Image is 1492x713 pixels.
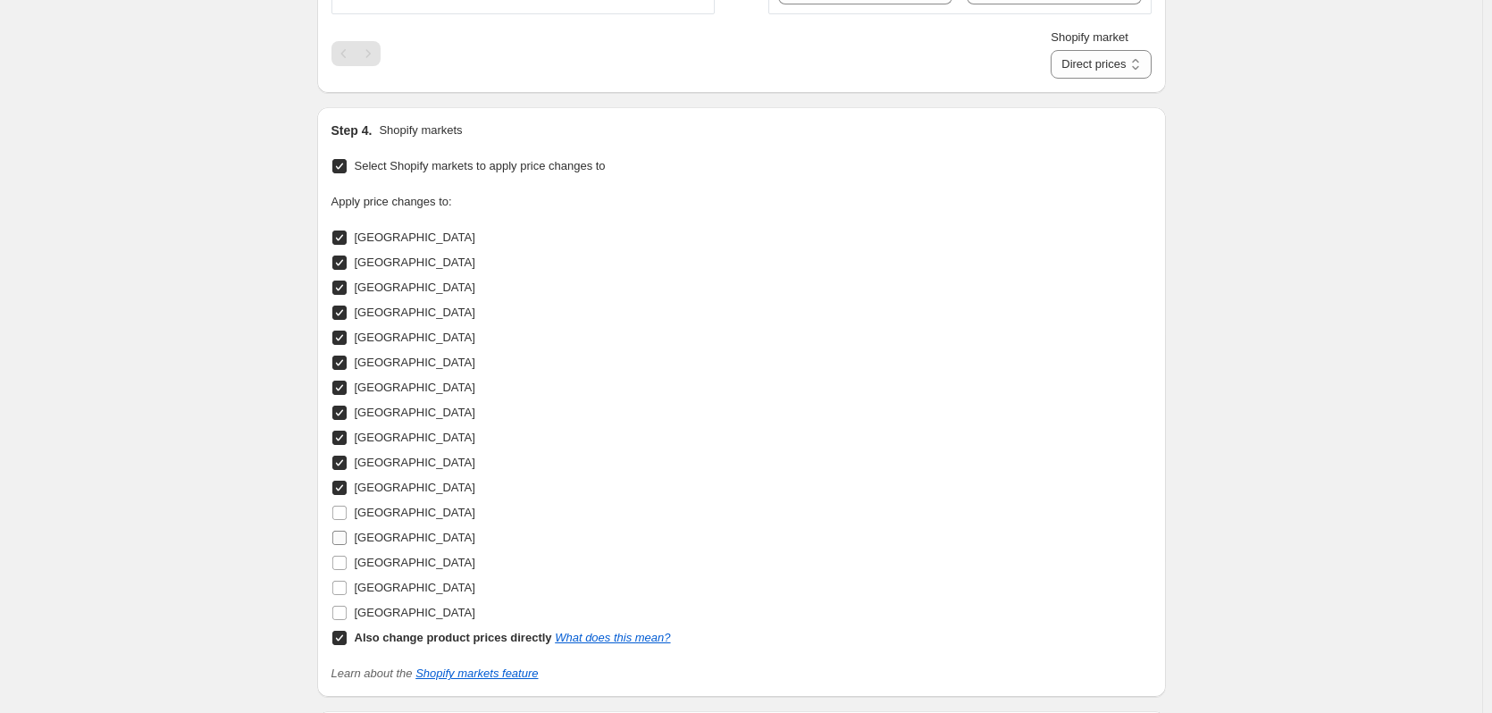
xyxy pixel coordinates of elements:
[331,667,539,680] i: Learn about the
[331,195,452,208] span: Apply price changes to:
[355,456,475,469] span: [GEOGRAPHIC_DATA]
[355,356,475,369] span: [GEOGRAPHIC_DATA]
[355,556,475,569] span: [GEOGRAPHIC_DATA]
[331,122,373,139] h2: Step 4.
[355,606,475,619] span: [GEOGRAPHIC_DATA]
[1051,30,1128,44] span: Shopify market
[355,531,475,544] span: [GEOGRAPHIC_DATA]
[355,406,475,419] span: [GEOGRAPHIC_DATA]
[355,281,475,294] span: [GEOGRAPHIC_DATA]
[355,631,552,644] b: Also change product prices directly
[355,306,475,319] span: [GEOGRAPHIC_DATA]
[355,159,606,172] span: Select Shopify markets to apply price changes to
[355,506,475,519] span: [GEOGRAPHIC_DATA]
[355,381,475,394] span: [GEOGRAPHIC_DATA]
[555,631,670,644] a: What does this mean?
[355,481,475,494] span: [GEOGRAPHIC_DATA]
[355,581,475,594] span: [GEOGRAPHIC_DATA]
[379,122,462,139] p: Shopify markets
[355,431,475,444] span: [GEOGRAPHIC_DATA]
[415,667,538,680] a: Shopify markets feature
[355,331,475,344] span: [GEOGRAPHIC_DATA]
[355,256,475,269] span: [GEOGRAPHIC_DATA]
[331,41,381,66] nav: Pagination
[355,231,475,244] span: [GEOGRAPHIC_DATA]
